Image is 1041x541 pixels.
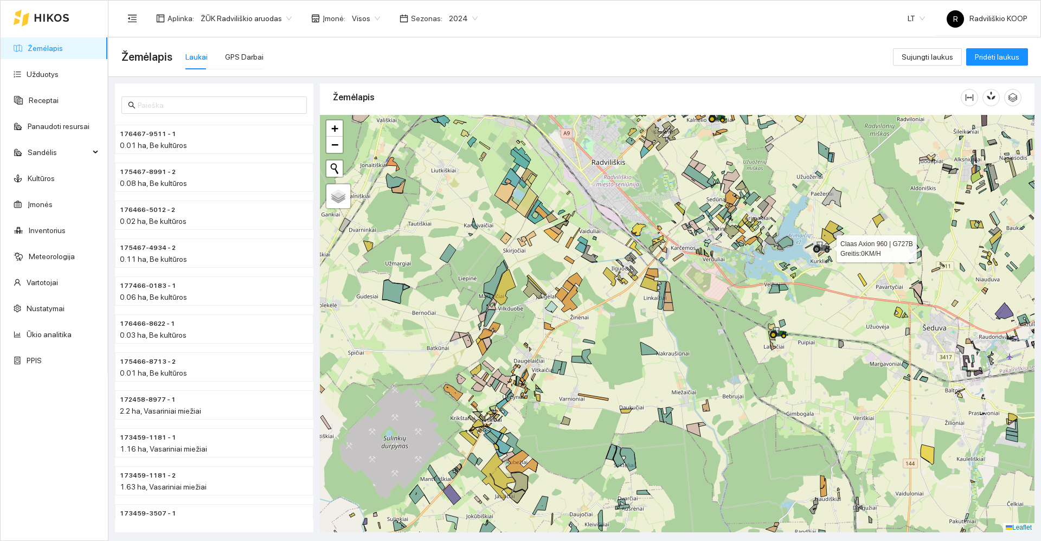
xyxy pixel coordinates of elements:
[120,217,187,226] span: 0.02 ha, Be kultūros
[966,48,1028,66] button: Pridėti laukus
[120,205,175,215] span: 176466-5012 - 2
[121,48,172,66] span: Žemėlapis
[908,10,925,27] span: LT
[225,51,264,63] div: GPS Darbai
[331,138,338,151] span: −
[120,407,201,415] span: 2.2 ha, Vasariniai miežiai
[28,174,55,183] a: Kultūros
[411,12,442,24] span: Sezonas :
[902,51,953,63] span: Sujungti laukus
[128,101,136,109] span: search
[120,141,187,150] span: 0.01 ha, Be kultūros
[120,357,176,367] span: 175466-8713 - 2
[352,10,380,27] span: Visos
[168,12,194,24] span: Aplinka :
[893,53,962,61] a: Sujungti laukus
[27,356,42,365] a: PPIS
[120,433,176,443] span: 173459-1181 - 1
[120,471,176,481] span: 173459-1181 - 2
[333,82,961,113] div: Žemėlapis
[961,93,978,102] span: column-width
[966,53,1028,61] a: Pridėti laukus
[120,167,176,177] span: 175467-8991 - 2
[28,44,63,53] a: Žemėlapis
[449,10,478,27] span: 2024
[947,14,1027,23] span: Radviliškio KOOP
[27,304,65,313] a: Nustatymai
[156,14,165,23] span: layout
[27,278,58,287] a: Vartotojai
[120,129,176,139] span: 176467-9511 - 1
[975,51,1019,63] span: Pridėti laukus
[326,120,343,137] a: Zoom in
[953,10,958,28] span: R
[120,369,187,377] span: 0.01 ha, Be kultūros
[1006,524,1032,531] a: Leaflet
[120,482,207,491] span: 1.63 ha, Vasariniai miežiai
[120,331,187,339] span: 0.03 ha, Be kultūros
[120,445,207,453] span: 1.16 ha, Vasariniai miežiai
[121,8,143,29] button: menu-fold
[961,89,978,106] button: column-width
[400,14,408,23] span: calendar
[27,70,59,79] a: Užduotys
[28,200,53,209] a: Įmonės
[120,319,175,329] span: 176466-8622 - 1
[29,96,59,105] a: Receptai
[29,252,75,261] a: Meteorologija
[120,395,176,405] span: 172458-8977 - 1
[120,179,187,188] span: 0.08 ha, Be kultūros
[201,10,292,27] span: ŽŪK Radviliškio aruodas
[120,243,176,253] span: 175467-4934 - 2
[120,281,176,291] span: 177466-0183 - 1
[138,99,300,111] input: Paieška
[28,141,89,163] span: Sandėlis
[893,48,962,66] button: Sujungti laukus
[29,226,66,235] a: Inventorius
[27,330,72,339] a: Ūkio analitika
[120,293,187,301] span: 0.06 ha, Be kultūros
[326,160,343,177] button: Initiate a new search
[326,184,350,208] a: Layers
[127,14,137,23] span: menu-fold
[120,255,187,263] span: 0.11 ha, Be kultūros
[323,12,345,24] span: Įmonė :
[185,51,208,63] div: Laukai
[311,14,320,23] span: shop
[326,137,343,153] a: Zoom out
[331,121,338,135] span: +
[120,508,176,519] span: 173459-3507 - 1
[28,122,89,131] a: Panaudoti resursai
